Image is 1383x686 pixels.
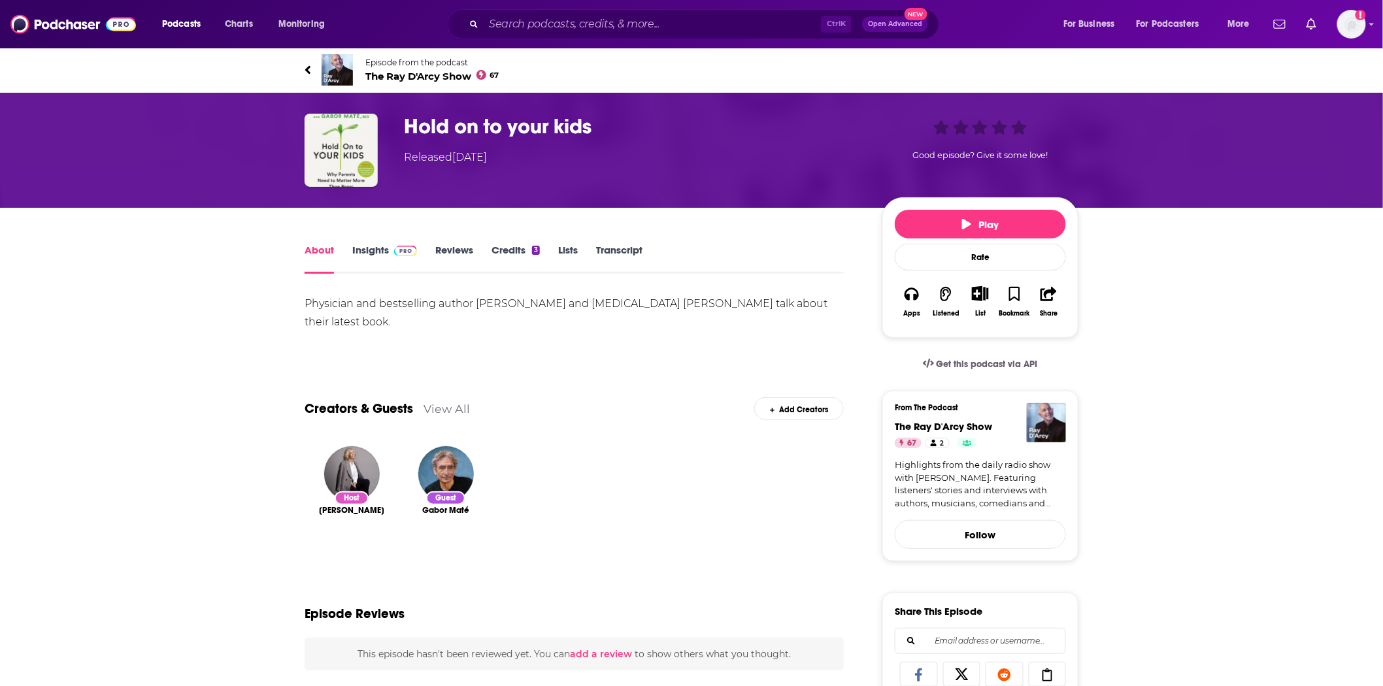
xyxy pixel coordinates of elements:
a: The Ray D'Arcy ShowEpisode from the podcastThe Ray D'Arcy Show67 [305,54,691,86]
svg: Add a profile image [1356,10,1366,20]
span: Logged in as hmill [1337,10,1366,39]
a: Transcript [596,244,642,274]
a: View All [424,402,470,416]
button: open menu [269,14,342,35]
h3: Share This Episode [895,605,982,617]
a: Highlights from the daily radio show with [PERSON_NAME]. Featuring listeners' stories and intervi... [895,459,1066,510]
a: Kathryn Thomas [319,505,384,515]
button: Share [1032,278,1066,325]
span: 2 [940,437,944,450]
span: Ctrl K [821,16,852,33]
div: Search podcasts, credits, & more... [460,9,952,39]
button: Play [895,210,1066,238]
button: Bookmark [997,278,1031,325]
button: Show More Button [967,286,993,301]
span: 67 [490,73,499,78]
span: New [905,8,928,20]
img: The Ray D'Arcy Show [1027,403,1066,442]
span: Podcasts [162,15,201,33]
span: Play [962,218,999,231]
div: Apps [903,310,920,318]
span: The Ray D'Arcy Show [365,70,499,82]
a: 2 [925,438,950,448]
button: Show profile menu [1337,10,1366,39]
div: Rate [895,244,1066,270]
div: Search followers [895,628,1066,654]
input: Search podcasts, credits, & more... [484,14,821,35]
a: Show notifications dropdown [1269,13,1291,35]
span: This episode hasn't been reviewed yet. You can to show others what you thought. [358,648,791,660]
a: Show notifications dropdown [1301,13,1322,35]
a: Reviews [435,244,473,274]
a: Charts [216,14,261,35]
a: 67 [895,438,922,448]
span: Get this podcast via API [937,359,1038,370]
img: Podchaser Pro [394,246,417,256]
div: Add Creators [754,397,844,420]
a: InsightsPodchaser Pro [352,244,417,274]
div: Show More ButtonList [963,278,997,325]
span: [PERSON_NAME] [319,505,384,515]
div: 3 [532,246,540,255]
img: Kathryn Thomas [324,446,380,502]
span: Episode from the podcast [365,57,499,67]
div: Bookmark [999,310,1030,318]
span: 67 [907,437,916,450]
div: List [975,309,986,318]
button: Open AdvancedNew [862,16,928,32]
span: For Business [1063,15,1115,33]
input: Email address or username... [906,629,1055,653]
button: open menu [1128,14,1218,35]
span: For Podcasters [1137,15,1199,33]
span: Good episode? Give it some love! [912,150,1048,160]
img: User Profile [1337,10,1366,39]
a: About [305,244,334,274]
button: open menu [153,14,218,35]
h3: Episode Reviews [305,606,405,622]
img: The Ray D'Arcy Show [322,54,353,86]
img: Hold on to your kids [305,114,378,187]
span: Charts [225,15,253,33]
a: Lists [558,244,578,274]
button: Follow [895,520,1066,549]
button: open menu [1218,14,1266,35]
span: More [1227,15,1250,33]
a: Creators & Guests [305,400,413,417]
a: The Ray D'Arcy Show [895,420,992,433]
a: Gabor Maté [422,505,469,515]
span: Open Advanced [868,21,922,27]
button: Listened [929,278,963,325]
span: Monitoring [278,15,325,33]
img: Podchaser - Follow, Share and Rate Podcasts [10,12,136,37]
button: Apps [895,278,929,325]
div: Released [DATE] [404,150,487,165]
h3: From The Podcast [895,403,1056,412]
a: Credits3 [492,244,540,274]
img: Gabor Maté [418,446,474,502]
a: Get this podcast via API [912,348,1048,380]
h1: Hold on to your kids [404,114,861,139]
button: add a review [570,647,632,661]
div: Share [1040,310,1058,318]
div: Listened [933,310,959,318]
div: Guest [426,491,465,505]
div: Physician and bestselling author [PERSON_NAME] and [MEDICAL_DATA] [PERSON_NAME] talk about their ... [305,295,844,331]
div: Host [335,491,369,505]
button: open menu [1054,14,1131,35]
